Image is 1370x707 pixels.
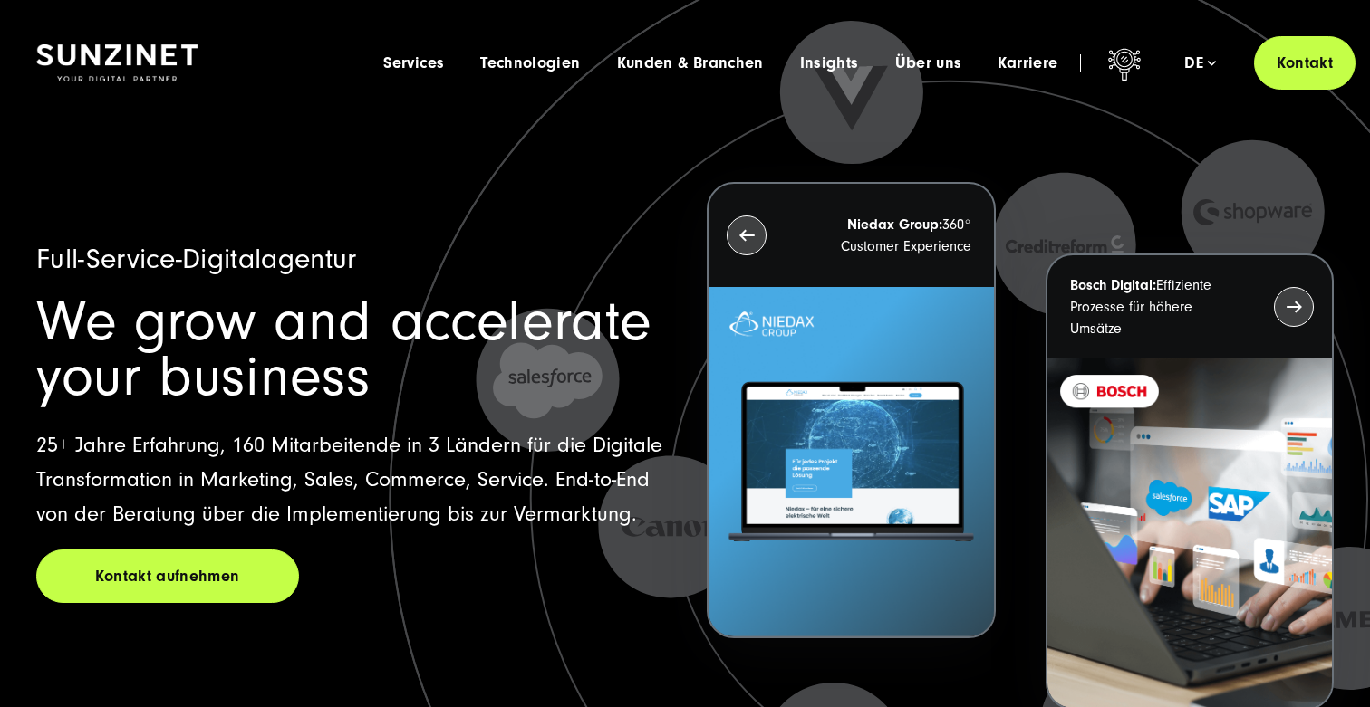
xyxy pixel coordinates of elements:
[36,289,651,409] span: We grow and accelerate your business
[800,54,859,72] a: Insights
[895,54,962,72] a: Über uns
[1070,274,1241,339] p: Effiziente Prozesse für höhere Umsätze
[36,243,357,275] span: Full-Service-Digitalagentur
[36,428,663,531] p: 25+ Jahre Erfahrung, 160 Mitarbeitende in 3 Ländern für die Digitale Transformation in Marketing,...
[1254,36,1356,90] a: Kontakt
[847,216,942,233] strong: Niedax Group:
[480,54,580,72] a: Technologien
[709,287,993,636] img: Letztes Projekt von Niedax. Ein Laptop auf dem die Niedax Website geöffnet ist, auf blauem Hinter...
[383,54,444,72] a: Services
[1184,54,1216,72] div: de
[1070,277,1156,293] strong: Bosch Digital:
[36,549,299,603] a: Kontakt aufnehmen
[799,214,970,257] p: 360° Customer Experience
[707,182,995,638] button: Niedax Group:360° Customer Experience Letztes Projekt von Niedax. Ein Laptop auf dem die Niedax W...
[617,54,764,72] a: Kunden & Branchen
[998,54,1057,72] a: Karriere
[36,44,198,82] img: SUNZINET Full Service Digital Agentur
